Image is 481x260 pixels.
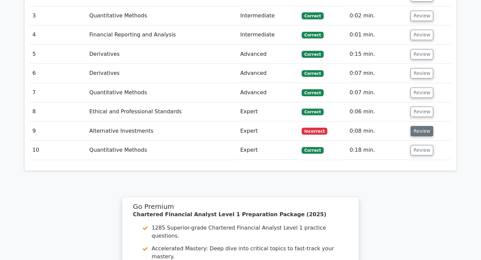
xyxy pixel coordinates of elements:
td: Quantitative Methods [87,83,237,102]
td: 8 [30,102,87,121]
td: 10 [30,141,87,160]
td: Expert [237,122,299,141]
span: Incorrect [302,128,327,134]
span: Correct [302,70,323,77]
button: Review [411,11,433,21]
button: Review [411,30,433,40]
button: Review [411,88,433,98]
td: 0:01 min. [347,25,408,44]
button: Review [411,145,433,155]
td: 9 [30,122,87,141]
span: Correct [302,89,323,96]
td: 0:08 min. [347,122,408,141]
td: Expert [237,102,299,121]
td: Derivatives [87,45,237,64]
span: Correct [302,51,323,57]
td: Advanced [237,83,299,102]
span: Correct [302,32,323,38]
td: Intermediate [237,25,299,44]
td: Ethical and Professional Standards [87,102,237,121]
span: Correct [302,12,323,19]
button: Review [411,126,433,136]
td: Intermediate [237,6,299,25]
td: 6 [30,64,87,83]
button: Review [411,49,433,59]
td: 5 [30,45,87,64]
span: Correct [302,109,323,115]
td: Advanced [237,64,299,83]
td: Quantitative Methods [87,141,237,160]
td: 3 [30,6,87,25]
td: 0:15 min. [347,45,408,64]
td: 7 [30,83,87,102]
td: 0:06 min. [347,102,408,121]
td: Financial Reporting and Analysis [87,25,237,44]
td: Expert [237,141,299,160]
button: Review [411,68,433,79]
td: 0:07 min. [347,64,408,83]
td: 0:18 min. [347,141,408,160]
span: Correct [302,147,323,154]
td: Quantitative Methods [87,6,237,25]
td: 4 [30,25,87,44]
td: 0:02 min. [347,6,408,25]
td: Advanced [237,45,299,64]
td: 0:07 min. [347,83,408,102]
td: Derivatives [87,64,237,83]
td: Alternative Investments [87,122,237,141]
button: Review [411,107,433,117]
